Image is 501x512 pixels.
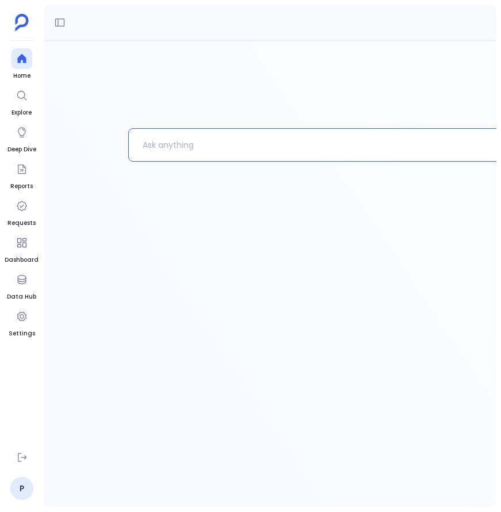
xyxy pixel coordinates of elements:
a: Data Hub [7,269,36,301]
a: Reports [10,159,33,191]
span: Data Hub [7,292,36,301]
a: Deep Dive [7,122,36,154]
span: Requests [7,219,36,228]
span: Home [12,71,32,81]
span: Explore [12,108,32,117]
a: Requests [7,196,36,228]
a: Home [12,48,32,81]
span: Reports [10,182,33,191]
a: Explore [12,85,32,117]
span: Deep Dive [7,145,36,154]
span: Dashboard [5,255,39,265]
span: Settings [9,329,35,338]
img: petavue logo [15,14,29,31]
a: Dashboard [5,232,39,265]
a: P [10,477,33,500]
a: Settings [9,306,35,338]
